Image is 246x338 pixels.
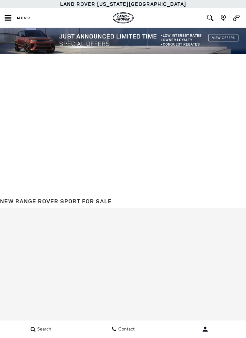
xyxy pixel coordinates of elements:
a: land-rover [113,12,134,23]
span: Search [36,327,51,332]
button: Open the inventory search [204,8,217,28]
span: Contact [117,327,135,332]
img: Land Rover [113,12,134,23]
span: Menu [17,16,31,20]
button: user-profile-menu [164,321,246,337]
a: Call Land Rover Colorado Springs [232,15,240,21]
a: Land Rover [US_STATE][GEOGRAPHIC_DATA] [60,0,186,8]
